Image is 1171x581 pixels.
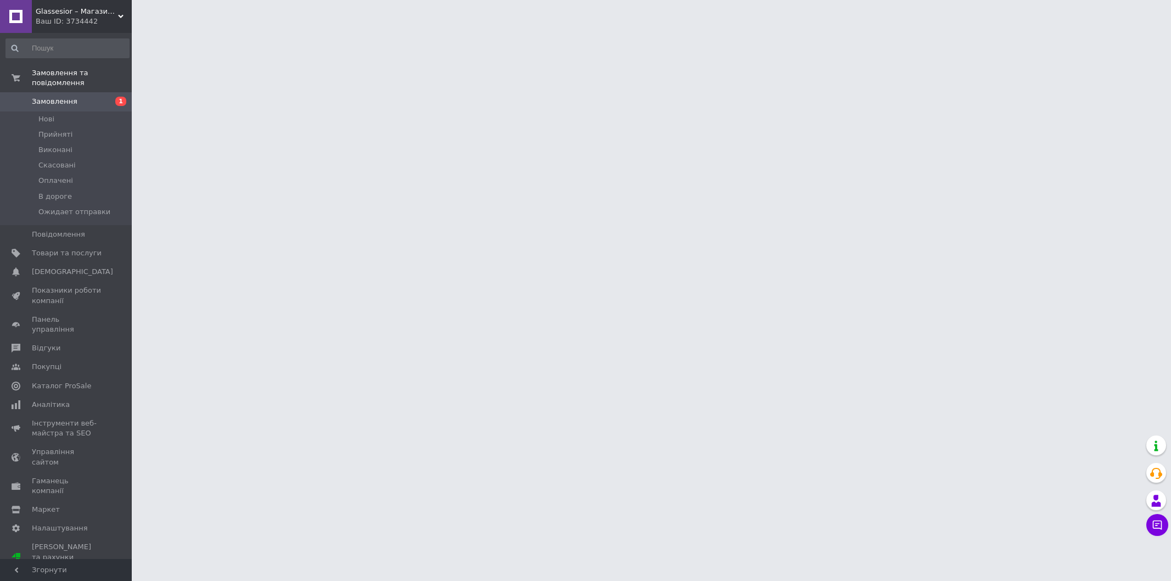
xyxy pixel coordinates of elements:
[32,447,102,467] span: Управління сайтом
[36,7,118,16] span: Glassesior – Магазин оптики
[1146,514,1168,536] button: Чат з покупцем
[32,68,132,88] span: Замовлення та повідомлення
[32,523,88,533] span: Налаштування
[32,505,60,515] span: Маркет
[32,267,113,277] span: [DEMOGRAPHIC_DATA]
[32,97,77,107] span: Замовлення
[38,207,110,217] span: Ожидает отправки
[32,315,102,334] span: Панель управління
[38,176,73,186] span: Оплачені
[38,114,54,124] span: Нові
[38,145,72,155] span: Виконані
[38,160,76,170] span: Скасовані
[32,343,60,353] span: Відгуки
[38,130,72,139] span: Прийняті
[32,542,102,572] span: [PERSON_NAME] та рахунки
[32,248,102,258] span: Товари та послуги
[38,192,72,202] span: В дороге
[5,38,130,58] input: Пошук
[32,381,91,391] span: Каталог ProSale
[32,418,102,438] span: Інструменти веб-майстра та SEO
[32,400,70,410] span: Аналітика
[115,97,126,106] span: 1
[32,230,85,239] span: Повідомлення
[32,362,61,372] span: Покупці
[36,16,132,26] div: Ваш ID: 3734442
[32,286,102,305] span: Показники роботи компанії
[32,476,102,496] span: Гаманець компанії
